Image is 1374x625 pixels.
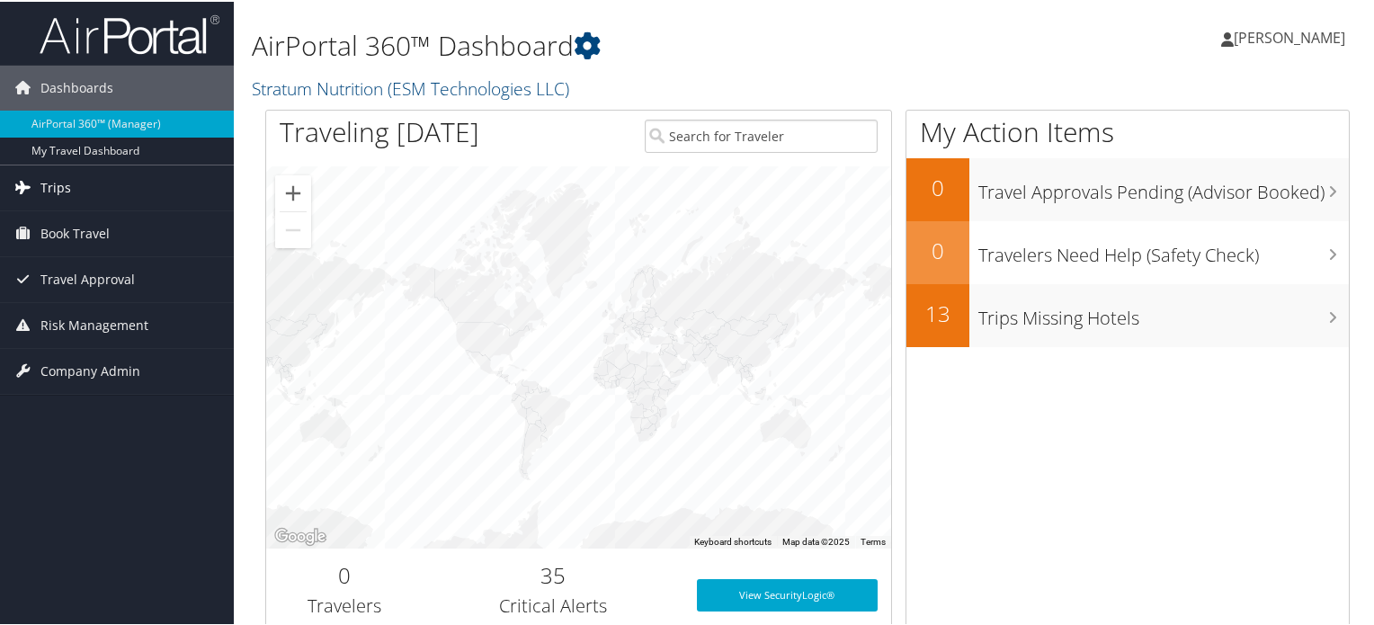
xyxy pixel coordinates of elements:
[252,25,993,63] h1: AirPortal 360™ Dashboard
[782,535,850,545] span: Map data ©2025
[40,210,110,254] span: Book Travel
[906,156,1349,219] a: 0Travel Approvals Pending (Advisor Booked)
[697,577,879,610] a: View SecurityLogic®
[271,523,330,547] a: Open this area in Google Maps (opens a new window)
[436,592,670,617] h3: Critical Alerts
[40,12,219,54] img: airportal-logo.png
[40,255,135,300] span: Travel Approval
[436,558,670,589] h2: 35
[40,164,71,209] span: Trips
[40,347,140,392] span: Company Admin
[271,523,330,547] img: Google
[906,297,969,327] h2: 13
[40,301,148,346] span: Risk Management
[906,171,969,201] h2: 0
[280,558,409,589] h2: 0
[275,210,311,246] button: Zoom out
[906,282,1349,345] a: 13Trips Missing Hotels
[906,219,1349,282] a: 0Travelers Need Help (Safety Check)
[280,112,479,149] h1: Traveling [DATE]
[978,232,1349,266] h3: Travelers Need Help (Safety Check)
[1234,26,1345,46] span: [PERSON_NAME]
[280,592,409,617] h3: Travelers
[275,174,311,210] button: Zoom in
[978,169,1349,203] h3: Travel Approvals Pending (Advisor Booked)
[252,75,574,99] a: Stratum Nutrition (ESM Technologies LLC)
[1221,9,1363,63] a: [PERSON_NAME]
[978,295,1349,329] h3: Trips Missing Hotels
[861,535,886,545] a: Terms (opens in new tab)
[40,64,113,109] span: Dashboards
[906,112,1349,149] h1: My Action Items
[645,118,879,151] input: Search for Traveler
[694,534,772,547] button: Keyboard shortcuts
[906,234,969,264] h2: 0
